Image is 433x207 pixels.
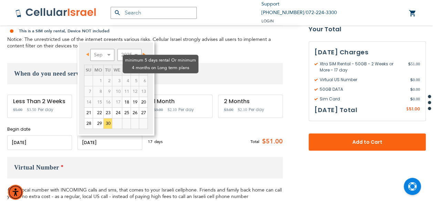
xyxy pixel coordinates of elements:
button: Add to Cart [309,133,426,151]
a: 072-224-3300 [306,9,337,16]
a: 23 [104,108,112,118]
span: $ [410,96,413,102]
input: MM/DD/YYYY [78,135,142,150]
a: Prev [85,50,93,58]
a: 22 [93,108,103,118]
select: Select year [117,49,142,61]
a: 24 [112,108,122,118]
a: 27 [139,108,147,118]
span: $ [408,61,411,67]
span: Xtra SIM Rental - 50GB - 2 Weeks or More - 17 day [315,61,408,73]
span: $2.10 [238,107,247,112]
span: 0.00 [410,77,420,83]
span: Virtual US Number [315,77,410,83]
a: Support [261,1,279,7]
span: Add to Cart [331,139,403,146]
strong: Your Total [309,24,426,34]
strong: This is a SIM only rental, Device NOT included [19,28,110,34]
span: 16 [104,97,112,107]
td: minimum 5 days rental Or minimum 4 months on Long term plans [103,97,112,108]
a: Next [138,50,147,58]
a: 28 [84,118,93,129]
span: 51.00 [408,61,420,73]
span: Virtual Number [14,164,59,171]
h3: [DATE] Charges [315,47,420,57]
span: A local number with INCOMING calls and sms, that comes to your Israeli cellphone. Friends and fam... [7,187,282,200]
span: days [154,139,163,145]
input: MM/DD/YYYY [7,135,72,150]
span: $3.00 [154,107,163,112]
span: 0.00 [410,86,420,92]
li: / [261,9,337,17]
div: Less Than 2 Weeks [13,98,66,105]
label: Begin date [7,126,72,132]
span: 17 [112,97,122,107]
h3: [DATE] Total [315,105,357,115]
span: 50GB DATA [315,86,410,92]
span: $ [410,77,413,83]
span: 14 [84,97,93,107]
span: Sim Card [315,96,410,102]
a: 18 [122,97,131,107]
span: $51.00 [259,137,283,147]
span: Next [143,53,145,56]
span: Per day [249,107,264,113]
a: 25 [122,108,131,118]
td: minimum 5 days rental Or minimum 4 months on Long term plans [93,97,103,108]
div: 2 Months [224,98,277,105]
span: $ [410,86,413,92]
span: $3.50 [27,107,36,112]
span: $5.00 [13,107,22,112]
img: Cellular Israel [15,8,97,18]
a: [PHONE_NUMBER] [261,9,304,16]
div: Accessibility Menu [8,185,23,200]
a: 19 [131,97,139,107]
span: $3.00 [224,107,233,112]
span: $ [406,106,409,112]
span: Per day [38,107,53,113]
a: 29 [93,118,103,129]
span: $2.10 [167,107,177,112]
h3: When do you need service? [7,63,283,84]
a: 20 [139,97,147,107]
span: 17 [148,139,154,145]
div: Notice: The unrestricted use of the internet presents various risks. Cellular Israel strongly adv... [7,36,283,49]
span: Login [261,19,274,24]
a: 30 [104,118,112,129]
a: 26 [131,108,139,118]
span: 51.00 [409,106,420,112]
a: 21 [84,108,93,118]
td: minimum 5 days rental Or minimum 4 months on Long term plans [84,97,93,108]
span: Per day [178,107,194,113]
input: Search [111,7,197,19]
span: Prev [86,53,89,56]
span: 15 [93,97,103,107]
span: 0.00 [410,96,420,102]
span: Total [250,139,259,145]
select: Select month [90,49,114,61]
td: minimum 5 days rental Or minimum 4 months on Long term plans [112,97,122,108]
div: 1 Month [154,98,207,105]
